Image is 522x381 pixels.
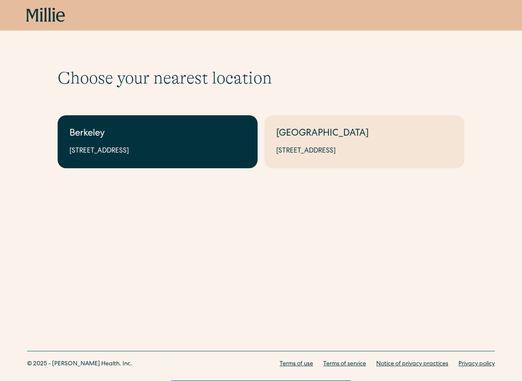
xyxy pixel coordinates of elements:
[264,115,464,168] a: [GEOGRAPHIC_DATA][STREET_ADDRESS]
[69,146,246,156] div: [STREET_ADDRESS]
[276,146,453,156] div: [STREET_ADDRESS]
[276,127,453,141] div: [GEOGRAPHIC_DATA]
[58,68,464,88] h1: Choose your nearest location
[280,360,313,369] a: Terms of use
[69,127,246,141] div: Berkeley
[27,360,132,369] div: © 2025 - [PERSON_NAME] Health, Inc.
[323,360,366,369] a: Terms of service
[58,115,258,168] a: Berkeley[STREET_ADDRESS]
[458,360,495,369] a: Privacy policy
[376,360,448,369] a: Notice of privacy practices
